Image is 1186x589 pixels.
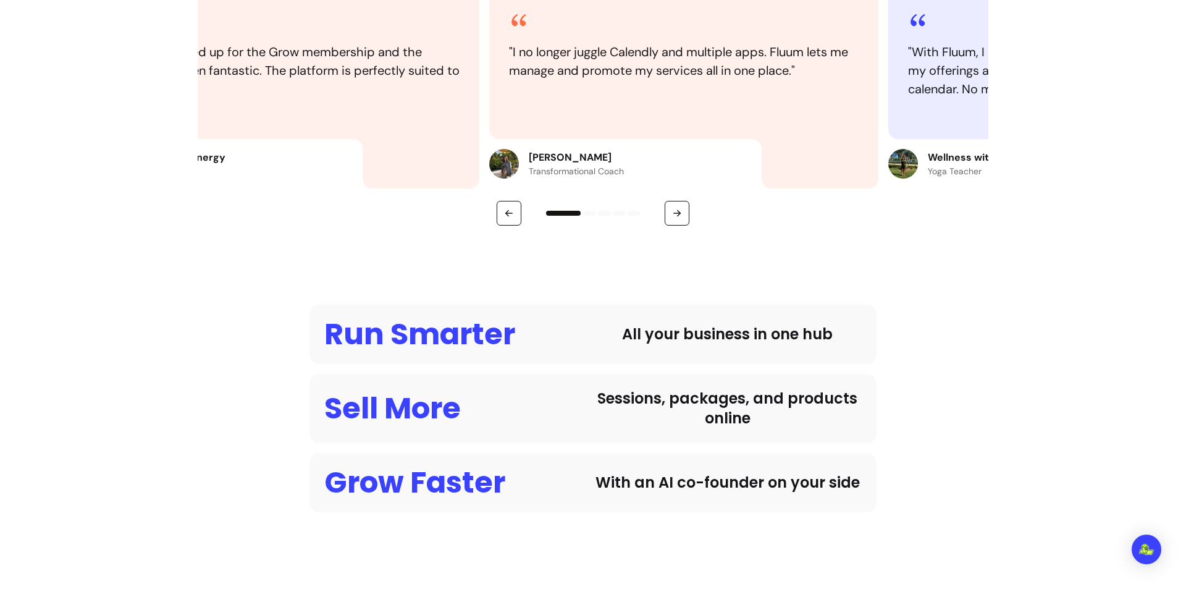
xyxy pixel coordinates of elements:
[509,43,859,80] blockquote: " I no longer juggle Calendly and multiple apps. Fluum lets me manage and promote my services all...
[130,165,225,177] p: Founder
[593,473,862,493] div: With an AI co-founder on your side
[110,43,460,98] blockquote: " I recently signed up for the Grow membership and the service has been fantastic. The platform i...
[324,394,461,423] div: Sell More
[324,320,515,349] div: Run Smarter
[1132,535,1161,564] div: Open Intercom Messenger
[928,165,1080,177] p: Yoga Teacher
[489,149,519,179] img: Review avatar
[130,150,225,165] p: White Moon Energy
[529,150,624,165] p: [PERSON_NAME]
[324,468,505,498] div: Grow Faster
[529,165,624,177] p: Transformational Coach
[888,149,918,179] img: Review avatar
[593,389,862,428] div: Sessions, packages, and products online
[593,324,862,344] div: All your business in one hub
[928,150,1080,165] p: Wellness with [PERSON_NAME]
